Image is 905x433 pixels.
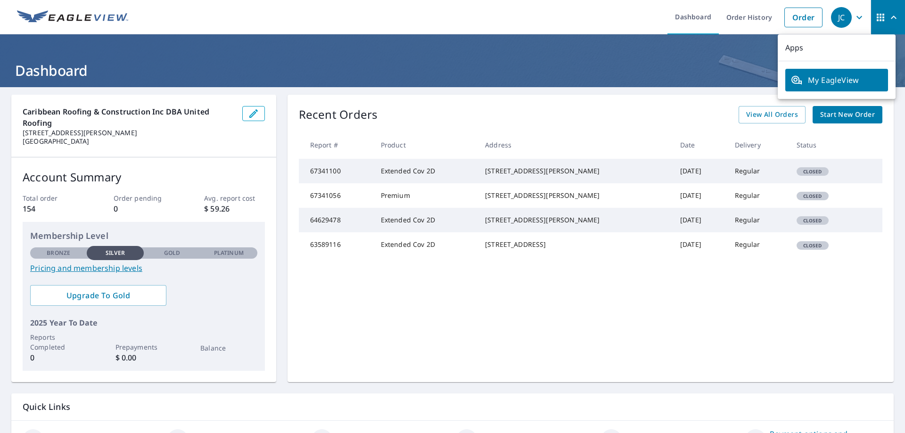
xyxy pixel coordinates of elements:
[299,208,373,232] td: 64629478
[30,285,166,306] a: Upgrade To Gold
[114,203,174,214] p: 0
[746,109,798,121] span: View All Orders
[214,249,244,257] p: Platinum
[813,106,882,123] a: Start New Order
[23,203,83,214] p: 154
[30,332,87,352] p: Reports Completed
[23,193,83,203] p: Total order
[798,217,828,224] span: Closed
[11,61,894,80] h1: Dashboard
[485,240,665,249] div: [STREET_ADDRESS]
[477,131,673,159] th: Address
[115,342,172,352] p: Prepayments
[204,203,264,214] p: $ 59.26
[673,208,727,232] td: [DATE]
[727,183,789,208] td: Regular
[820,109,875,121] span: Start New Order
[30,317,257,328] p: 2025 Year To Date
[798,168,828,175] span: Closed
[30,229,257,242] p: Membership Level
[784,8,823,27] a: Order
[789,131,860,159] th: Status
[485,215,665,225] div: [STREET_ADDRESS][PERSON_NAME]
[30,262,257,274] a: Pricing and membership levels
[673,131,727,159] th: Date
[485,191,665,200] div: [STREET_ADDRESS][PERSON_NAME]
[47,249,70,257] p: Bronze
[23,137,235,146] p: [GEOGRAPHIC_DATA]
[673,183,727,208] td: [DATE]
[373,183,477,208] td: Premium
[114,193,174,203] p: Order pending
[106,249,125,257] p: Silver
[164,249,180,257] p: Gold
[739,106,806,123] a: View All Orders
[204,193,264,203] p: Avg. report cost
[373,208,477,232] td: Extended Cov 2D
[673,232,727,257] td: [DATE]
[673,159,727,183] td: [DATE]
[831,7,852,28] div: JC
[798,242,828,249] span: Closed
[17,10,128,25] img: EV Logo
[727,131,789,159] th: Delivery
[23,106,235,129] p: Caribbean Roofing & Construction Inc DBA United Roofing
[791,74,882,86] span: My EagleView
[23,401,882,413] p: Quick Links
[785,69,888,91] a: My EagleView
[727,159,789,183] td: Regular
[38,290,159,301] span: Upgrade To Gold
[485,166,665,176] div: [STREET_ADDRESS][PERSON_NAME]
[23,129,235,137] p: [STREET_ADDRESS][PERSON_NAME]
[200,343,257,353] p: Balance
[373,131,477,159] th: Product
[299,183,373,208] td: 67341056
[727,232,789,257] td: Regular
[798,193,828,199] span: Closed
[299,159,373,183] td: 67341100
[778,34,896,61] p: Apps
[115,352,172,363] p: $ 0.00
[30,352,87,363] p: 0
[373,232,477,257] td: Extended Cov 2D
[23,169,265,186] p: Account Summary
[299,232,373,257] td: 63589116
[373,159,477,183] td: Extended Cov 2D
[299,131,373,159] th: Report #
[299,106,378,123] p: Recent Orders
[727,208,789,232] td: Regular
